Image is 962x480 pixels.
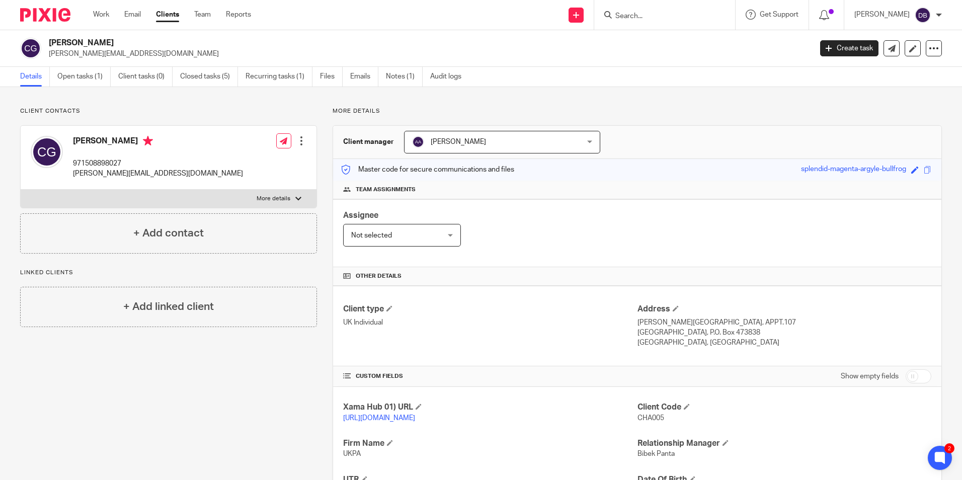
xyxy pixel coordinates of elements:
span: Other details [356,272,402,280]
span: Not selected [351,232,392,239]
a: [URL][DOMAIN_NAME] [343,415,415,422]
h2: [PERSON_NAME] [49,38,654,48]
p: [PERSON_NAME][EMAIL_ADDRESS][DOMAIN_NAME] [73,169,243,179]
img: Pixie [20,8,70,22]
p: Master code for secure communications and files [341,165,514,175]
p: More details [333,107,942,115]
h4: Address [637,304,931,314]
span: UKPA [343,450,361,457]
p: Client contacts [20,107,317,115]
a: Work [93,10,109,20]
h3: Client manager [343,137,394,147]
img: svg%3E [31,136,63,168]
a: Create task [820,40,878,56]
p: More details [257,195,290,203]
a: Closed tasks (5) [180,67,238,87]
a: Audit logs [430,67,469,87]
a: Clients [156,10,179,20]
h4: CUSTOM FIELDS [343,372,637,380]
h4: Client Code [637,402,931,413]
p: [GEOGRAPHIC_DATA], P.O. Box 473838 [637,328,931,338]
a: Client tasks (0) [118,67,173,87]
span: Team assignments [356,186,416,194]
a: Files [320,67,343,87]
a: Email [124,10,141,20]
a: Team [194,10,211,20]
h4: [PERSON_NAME] [73,136,243,148]
a: Open tasks (1) [57,67,111,87]
a: Recurring tasks (1) [246,67,312,87]
img: svg%3E [412,136,424,148]
div: splendid-magenta-argyle-bullfrog [801,164,906,176]
a: Reports [226,10,251,20]
a: Emails [350,67,378,87]
p: [PERSON_NAME][EMAIL_ADDRESS][DOMAIN_NAME] [49,49,805,59]
h4: + Add contact [133,225,204,241]
a: Notes (1) [386,67,423,87]
h4: Firm Name [343,438,637,449]
img: svg%3E [20,38,41,59]
span: [PERSON_NAME] [431,138,486,145]
img: svg%3E [915,7,931,23]
label: Show empty fields [841,371,899,381]
h4: Client type [343,304,637,314]
p: UK Individual [343,317,637,328]
span: Bibek Panta [637,450,675,457]
span: Get Support [760,11,798,18]
p: 971508898027 [73,158,243,169]
p: [PERSON_NAME][GEOGRAPHIC_DATA], APPT.107 [637,317,931,328]
span: Assignee [343,211,378,219]
p: [GEOGRAPHIC_DATA], [GEOGRAPHIC_DATA] [637,338,931,348]
i: Primary [143,136,153,146]
input: Search [614,12,705,21]
h4: + Add linked client [123,299,214,314]
h4: Relationship Manager [637,438,931,449]
div: 2 [944,443,954,453]
span: CHA005 [637,415,664,422]
a: Details [20,67,50,87]
p: [PERSON_NAME] [854,10,910,20]
h4: Xama Hub 01) URL [343,402,637,413]
p: Linked clients [20,269,317,277]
